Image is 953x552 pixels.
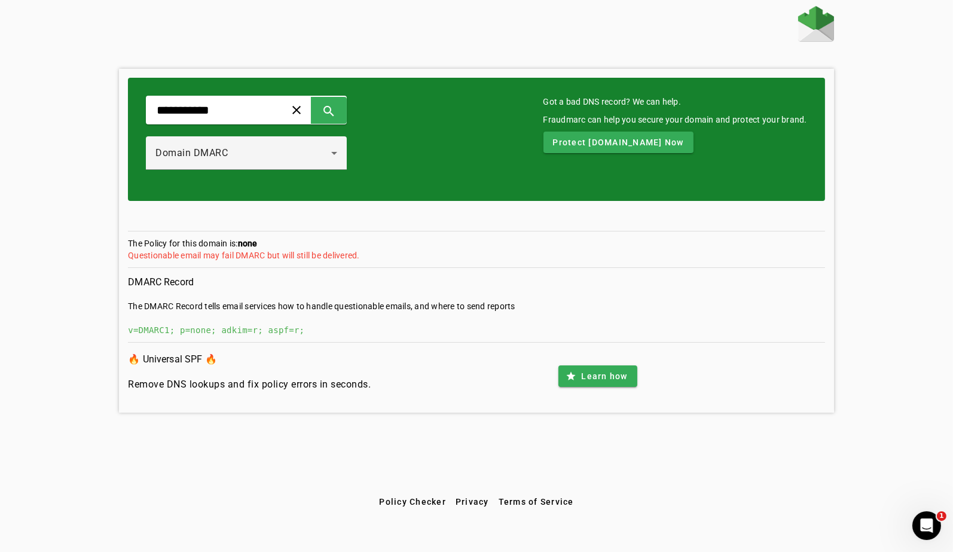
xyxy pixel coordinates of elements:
[128,324,825,336] div: v=DMARC1; p=none; adkim=r; aspf=r;
[128,249,825,261] div: Questionable email may fail DMARC but will still be delivered.
[155,147,228,158] span: Domain DMARC
[912,511,941,540] iframe: Intercom live chat
[128,377,371,392] h4: Remove DNS lookups and fix policy errors in seconds.
[451,491,494,513] button: Privacy
[543,132,694,153] button: Protect [DOMAIN_NAME] Now
[798,6,834,45] a: Home
[128,237,825,268] section: The Policy for this domain is:
[494,491,579,513] button: Terms of Service
[798,6,834,42] img: Fraudmarc Logo
[128,300,825,312] div: The DMARC Record tells email services how to handle questionable emails, and where to send reports
[499,497,574,507] span: Terms of Service
[558,365,637,387] button: Learn how
[128,274,825,291] h3: DMARC Record
[543,96,807,108] mat-card-title: Got a bad DNS record? We can help.
[553,136,684,148] span: Protect [DOMAIN_NAME] Now
[128,351,371,368] h3: 🔥 Universal SPF 🔥
[456,497,489,507] span: Privacy
[379,497,446,507] span: Policy Checker
[374,491,451,513] button: Policy Checker
[238,239,258,248] strong: none
[581,370,627,382] span: Learn how
[937,511,946,521] span: 1
[543,114,807,126] div: Fraudmarc can help you secure your domain and protect your brand.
